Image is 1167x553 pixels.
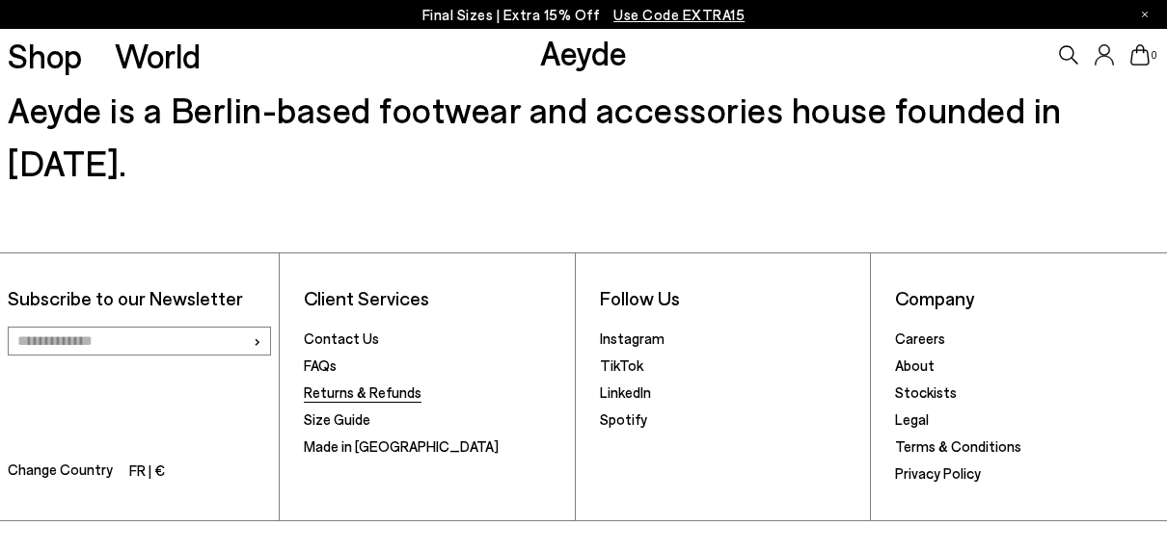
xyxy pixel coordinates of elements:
[895,286,1158,310] li: Company
[304,286,566,310] li: Client Services
[8,39,82,72] a: Shop
[129,459,165,486] li: FR | €
[304,329,379,347] a: Contact Us
[600,329,665,347] a: Instagram
[1130,44,1150,66] a: 0
[895,329,945,347] a: Careers
[304,356,337,374] a: FAQs
[600,410,647,428] a: Spotify
[895,410,929,428] a: Legal
[600,286,862,310] li: Follow Us
[895,383,957,401] a: Stockists
[253,327,261,355] span: ›
[115,39,201,72] a: World
[895,356,935,374] a: About
[600,383,651,401] a: LinkedIn
[540,32,627,72] a: Aeyde
[304,437,499,455] a: Made in [GEOGRAPHIC_DATA]
[304,410,370,428] a: Size Guide
[8,83,1158,189] h3: Aeyde is a Berlin-based footwear and accessories house founded in [DATE].
[895,437,1021,455] a: Terms & Conditions
[304,383,421,401] a: Returns & Refunds
[600,356,643,374] a: TikTok
[895,464,981,482] a: Privacy Policy
[613,6,745,23] span: Navigate to /collections/ss25-final-sizes
[1150,50,1159,61] span: 0
[8,458,113,486] span: Change Country
[8,286,270,310] p: Subscribe to our Newsletter
[422,3,746,27] p: Final Sizes | Extra 15% Off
